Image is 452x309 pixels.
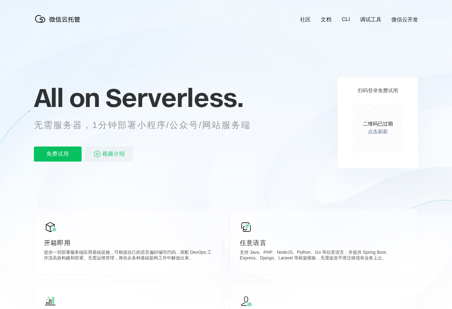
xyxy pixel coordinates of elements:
[102,147,125,162] span: 视频介绍
[363,121,393,127] p: 二维码已过期
[34,21,84,26] a: 微信云托管
[358,88,398,94] p: 扫码登录免费试用
[240,250,408,262] p: 支持 Java、PHP、NodeJS、Python、Go 等任意语言，并提供 Spring Boot、Express、Django、Laravel 等框架模板，无需改造平滑迁移现有业务上云。
[44,250,212,262] p: 提供一切部署服务端应用基础设施，可根据自己的语言偏好编写代码，搭配 DevOps 工作流高效构建和部署。无需运维管理，将你从各种基础架构工作中解放出来。
[240,238,408,247] p: 任意语言
[360,16,381,23] a: 调试工具
[105,82,243,113] span: Serverless.
[300,16,311,23] a: 社区
[34,119,262,131] p: 无需服务器，1分钟部署小程序/公众号/网站服务端
[342,16,350,23] a: CLI
[34,82,100,113] span: All on
[321,16,332,23] a: 文档
[44,238,212,247] p: 开箱即用
[368,129,388,135] a: 点击刷新
[94,150,101,158] img: video_play.svg
[34,147,82,162] p: 免费试用
[34,13,84,25] img: 微信云托管
[391,16,418,23] a: 微信云开发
